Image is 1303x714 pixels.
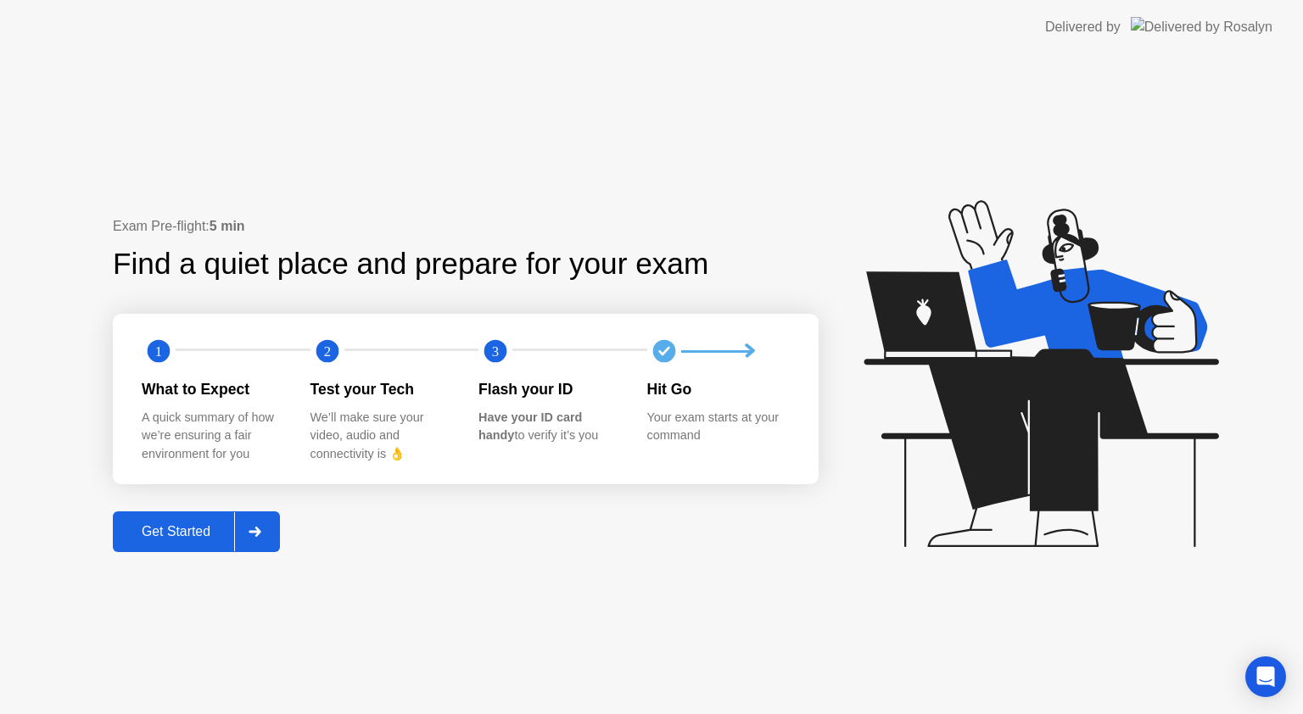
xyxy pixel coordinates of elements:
div: Flash your ID [478,378,620,400]
text: 2 [323,343,330,360]
text: 1 [155,343,162,360]
div: Test your Tech [310,378,452,400]
b: 5 min [210,219,245,233]
img: Delivered by Rosalyn [1131,17,1272,36]
div: Get Started [118,524,234,539]
text: 3 [492,343,499,360]
div: Your exam starts at your command [647,409,789,445]
div: A quick summary of how we’re ensuring a fair environment for you [142,409,283,464]
div: What to Expect [142,378,283,400]
div: Exam Pre-flight: [113,216,819,237]
div: Open Intercom Messenger [1245,656,1286,697]
div: Hit Go [647,378,789,400]
b: Have your ID card handy [478,410,582,443]
div: to verify it’s you [478,409,620,445]
div: Delivered by [1045,17,1121,37]
div: We’ll make sure your video, audio and connectivity is 👌 [310,409,452,464]
div: Find a quiet place and prepare for your exam [113,242,711,287]
button: Get Started [113,511,280,552]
